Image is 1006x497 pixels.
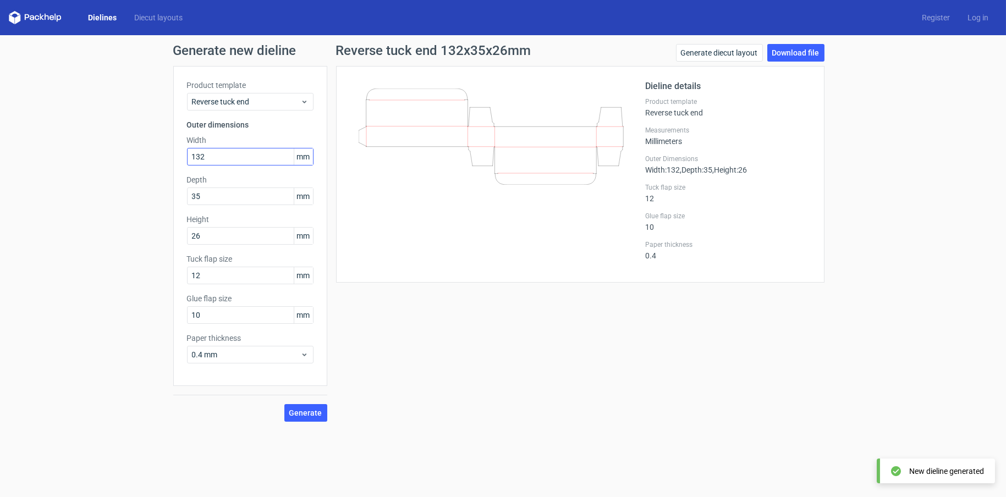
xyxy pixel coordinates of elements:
[646,183,811,192] label: Tuck flap size
[913,12,959,23] a: Register
[713,165,747,174] span: , Height : 26
[187,119,314,130] h3: Outer dimensions
[289,409,322,417] span: Generate
[187,214,314,225] label: Height
[646,97,811,117] div: Reverse tuck end
[294,228,313,244] span: mm
[909,466,984,477] div: New dieline generated
[646,240,811,249] label: Paper thickness
[646,240,811,260] div: 0.4
[959,12,997,23] a: Log in
[187,253,314,264] label: Tuck flap size
[646,80,811,93] h2: Dieline details
[187,293,314,304] label: Glue flap size
[192,96,300,107] span: Reverse tuck end
[680,165,713,174] span: , Depth : 35
[646,183,811,203] div: 12
[294,307,313,323] span: mm
[294,267,313,284] span: mm
[676,44,763,62] a: Generate diecut layout
[646,165,680,174] span: Width : 132
[294,188,313,205] span: mm
[187,135,314,146] label: Width
[336,44,531,57] h1: Reverse tuck end 132x35x26mm
[294,148,313,165] span: mm
[284,404,327,422] button: Generate
[646,212,811,231] div: 10
[646,126,811,135] label: Measurements
[79,12,125,23] a: Dielines
[646,126,811,146] div: Millimeters
[187,174,314,185] label: Depth
[187,333,314,344] label: Paper thickness
[125,12,191,23] a: Diecut layouts
[646,212,811,220] label: Glue flap size
[646,154,811,163] label: Outer Dimensions
[767,44,824,62] a: Download file
[192,349,300,360] span: 0.4 mm
[646,97,811,106] label: Product template
[187,80,314,91] label: Product template
[173,44,833,57] h1: Generate new dieline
